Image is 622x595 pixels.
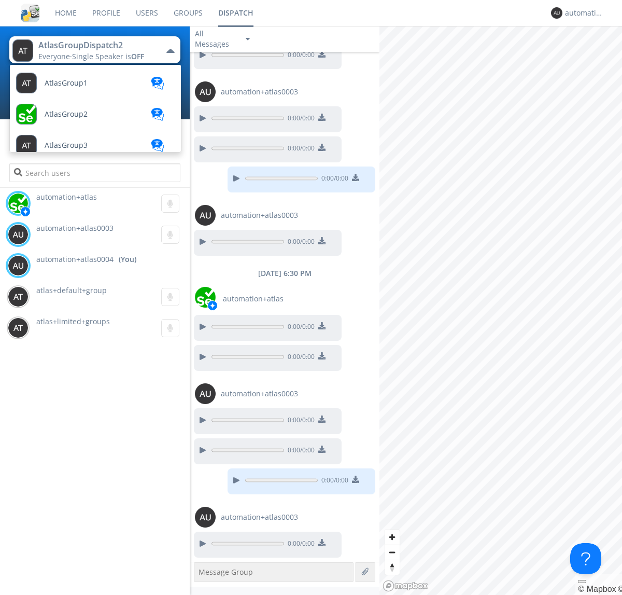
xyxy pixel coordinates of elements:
[318,237,326,244] img: download media button
[8,193,29,214] img: d2d01cd9b4174d08988066c6d424eccd
[284,446,315,457] span: 0:00 / 0:00
[284,352,315,364] span: 0:00 / 0:00
[284,50,315,62] span: 0:00 / 0:00
[385,530,400,545] button: Zoom in
[36,254,114,265] span: automation+atlas0004
[318,50,326,58] img: download media button
[284,322,315,334] span: 0:00 / 0:00
[9,163,180,182] input: Search users
[131,51,144,61] span: OFF
[352,476,359,483] img: download media button
[221,512,298,522] span: automation+atlas0003
[195,507,216,528] img: 373638.png
[45,110,88,118] span: AtlasGroup2
[578,580,586,583] button: Toggle attribution
[385,560,400,575] span: Reset bearing to north
[318,446,326,453] img: download media button
[21,4,39,22] img: cddb5a64eb264b2086981ab96f4c1ba7
[72,51,144,61] span: Single Speaker is
[352,174,359,181] img: download media button
[318,416,326,423] img: download media button
[318,174,348,185] span: 0:00 / 0:00
[45,79,88,87] span: AtlasGroup1
[9,36,180,63] button: AtlasGroupDispatch2Everyone·Single Speaker isOFF
[318,352,326,359] img: download media button
[36,285,107,295] span: atlas+default+group
[150,108,165,121] img: translation-blue.svg
[8,317,29,338] img: 373638.png
[195,81,216,102] img: 373638.png
[565,8,604,18] div: automation+atlas0004
[284,114,315,125] span: 0:00 / 0:00
[284,539,315,550] span: 0:00 / 0:00
[221,87,298,97] span: automation+atlas0003
[570,543,601,574] iframe: Toggle Customer Support
[150,77,165,90] img: translation-blue.svg
[195,205,216,226] img: 373638.png
[385,545,400,560] span: Zoom out
[9,64,181,153] ul: AtlasGroupDispatch2Everyone·Single Speaker isOFF
[318,114,326,121] img: download media button
[195,29,236,49] div: All Messages
[36,316,110,326] span: atlas+limited+groups
[36,223,114,233] span: automation+atlas0003
[551,7,562,19] img: 373638.png
[318,539,326,546] img: download media button
[38,39,155,51] div: AtlasGroupDispatch2
[385,560,400,575] button: Reset bearing to north
[385,545,400,560] button: Zoom out
[318,144,326,151] img: download media button
[150,139,165,152] img: translation-blue.svg
[8,255,29,276] img: 373638.png
[318,476,348,487] span: 0:00 / 0:00
[284,416,315,427] span: 0:00 / 0:00
[578,585,616,593] a: Mapbox
[223,294,284,304] span: automation+atlas
[284,237,315,248] span: 0:00 / 0:00
[38,51,155,62] div: Everyone ·
[190,268,379,279] div: [DATE] 6:30 PM
[36,192,97,202] span: automation+atlas
[45,142,88,149] span: AtlasGroup3
[246,38,250,40] img: caret-down-sm.svg
[221,210,298,220] span: automation+atlas0003
[12,39,33,62] img: 373638.png
[8,224,29,245] img: 373638.png
[221,389,298,399] span: automation+atlas0003
[195,383,216,404] img: 373638.png
[383,580,428,592] a: Mapbox logo
[318,322,326,329] img: download media button
[284,144,315,155] span: 0:00 / 0:00
[119,254,136,265] div: (You)
[195,287,216,308] img: d2d01cd9b4174d08988066c6d424eccd
[8,286,29,307] img: 373638.png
